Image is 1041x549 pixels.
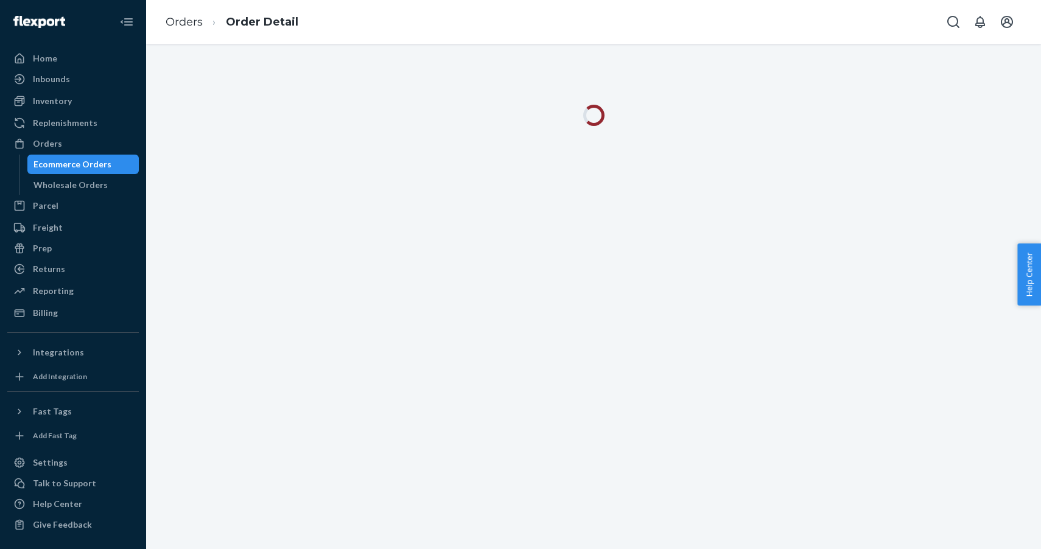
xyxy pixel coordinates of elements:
div: Add Fast Tag [33,430,77,441]
button: Fast Tags [7,402,139,421]
a: Orders [7,134,139,153]
a: Billing [7,303,139,323]
a: Orders [166,15,203,29]
a: Parcel [7,196,139,215]
ol: breadcrumbs [156,4,308,40]
div: Prep [33,242,52,254]
div: Returns [33,263,65,275]
div: Wholesale Orders [33,179,108,191]
div: Help Center [33,498,82,510]
button: Open account menu [995,10,1019,34]
div: Replenishments [33,117,97,129]
div: Billing [33,307,58,319]
a: Add Fast Tag [7,426,139,446]
div: Talk to Support [33,477,96,489]
a: Inbounds [7,69,139,89]
div: Inventory [33,95,72,107]
button: Open Search Box [941,10,966,34]
div: Home [33,52,57,65]
div: Parcel [33,200,58,212]
div: Add Integration [33,371,87,382]
div: Ecommerce Orders [33,158,111,170]
a: Home [7,49,139,68]
button: Talk to Support [7,474,139,493]
a: Freight [7,218,139,237]
button: Close Navigation [114,10,139,34]
div: Give Feedback [33,519,92,531]
button: Open notifications [968,10,992,34]
a: Wholesale Orders [27,175,139,195]
button: Help Center [1017,243,1041,306]
a: Returns [7,259,139,279]
a: Order Detail [226,15,298,29]
a: Replenishments [7,113,139,133]
a: Add Integration [7,367,139,386]
a: Settings [7,453,139,472]
div: Integrations [33,346,84,358]
img: Flexport logo [13,16,65,28]
a: Ecommerce Orders [27,155,139,174]
div: Freight [33,222,63,234]
a: Prep [7,239,139,258]
a: Reporting [7,281,139,301]
div: Reporting [33,285,74,297]
button: Integrations [7,343,139,362]
div: Settings [33,456,68,469]
button: Give Feedback [7,515,139,534]
a: Help Center [7,494,139,514]
a: Inventory [7,91,139,111]
div: Orders [33,138,62,150]
div: Inbounds [33,73,70,85]
div: Fast Tags [33,405,72,418]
